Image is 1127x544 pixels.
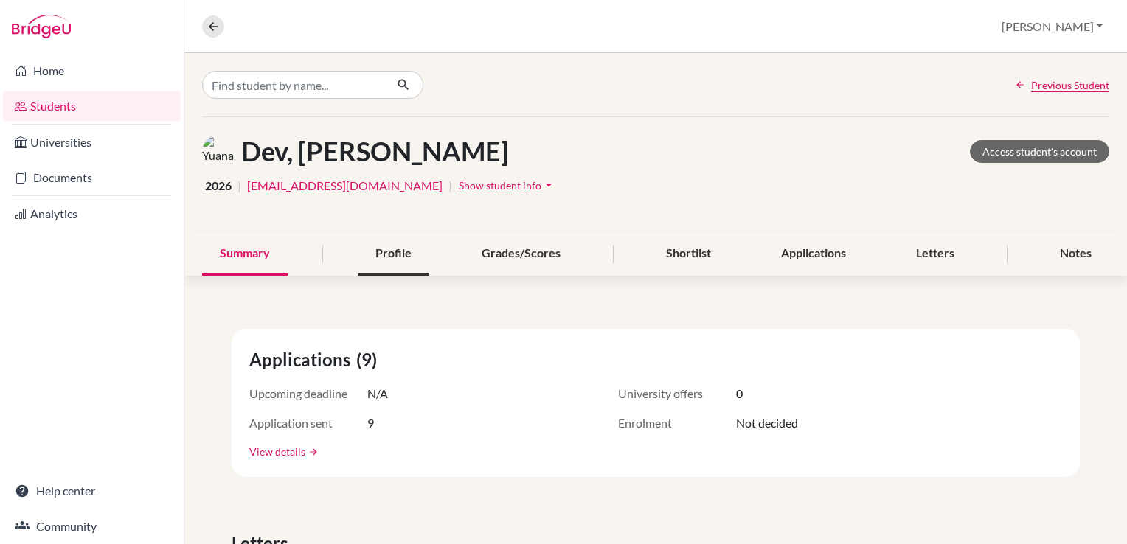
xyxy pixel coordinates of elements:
[247,177,443,195] a: [EMAIL_ADDRESS][DOMAIN_NAME]
[241,136,509,167] h1: Dev, [PERSON_NAME]
[3,91,181,121] a: Students
[1015,77,1109,93] a: Previous Student
[202,71,385,99] input: Find student by name...
[763,232,864,276] div: Applications
[459,179,541,192] span: Show student info
[458,174,557,197] button: Show student infoarrow_drop_down
[448,177,452,195] span: |
[305,447,319,457] a: arrow_forward
[202,232,288,276] div: Summary
[3,476,181,506] a: Help center
[237,177,241,195] span: |
[648,232,729,276] div: Shortlist
[205,177,232,195] span: 2026
[249,414,367,432] span: Application sent
[356,346,383,373] span: (9)
[3,56,181,86] a: Home
[358,232,429,276] div: Profile
[249,444,305,459] a: View details
[541,178,556,192] i: arrow_drop_down
[3,163,181,192] a: Documents
[1042,232,1109,276] div: Notes
[3,128,181,157] a: Universities
[12,15,71,38] img: Bridge-U
[618,414,736,432] span: Enrolment
[736,385,743,402] span: 0
[736,414,798,432] span: Not decided
[202,135,235,168] img: Yuana Dev's avatar
[367,414,374,432] span: 9
[3,199,181,229] a: Analytics
[464,232,578,276] div: Grades/Scores
[995,13,1109,41] button: [PERSON_NAME]
[970,140,1109,163] a: Access student's account
[367,385,388,402] span: N/A
[3,512,181,541] a: Community
[618,385,736,402] span: University offers
[1031,77,1109,93] span: Previous Student
[249,346,356,373] span: Applications
[249,385,367,402] span: Upcoming deadline
[898,232,972,276] div: Letters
